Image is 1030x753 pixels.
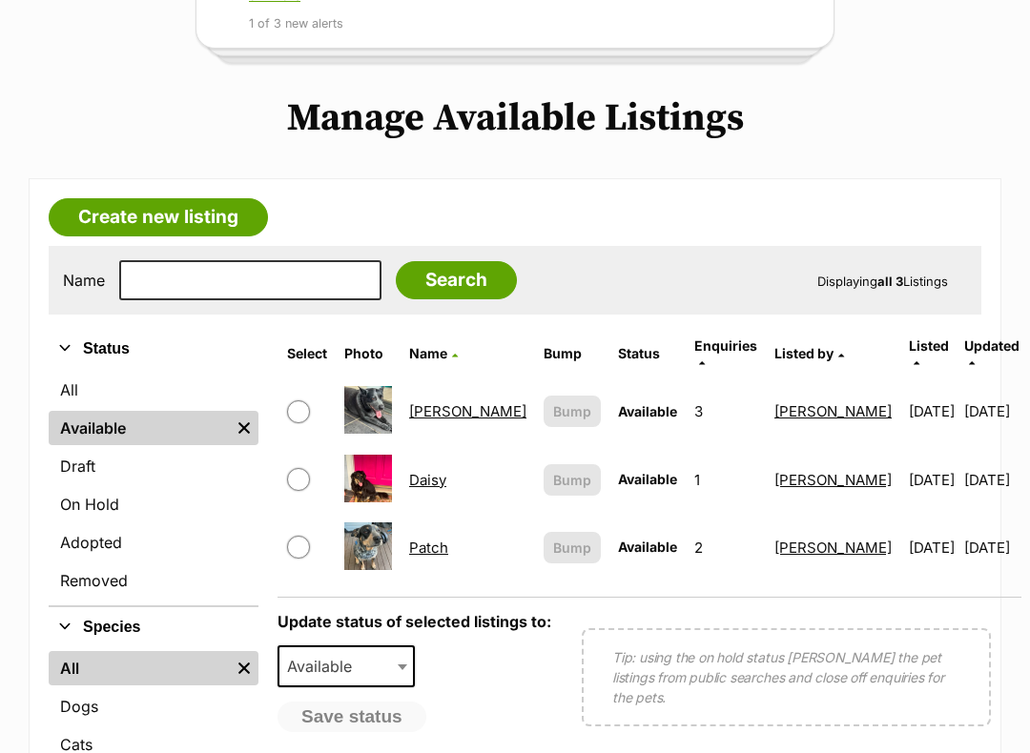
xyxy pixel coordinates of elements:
a: Remove filter [230,652,258,686]
span: Bump [553,471,591,491]
button: Bump [544,397,601,428]
a: Available [49,412,230,446]
a: Daisy [409,472,446,490]
td: [DATE] [964,516,1020,581]
th: Photo [337,332,400,377]
p: 1 of 3 new alerts [249,16,819,34]
span: Available [279,654,371,681]
a: [PERSON_NAME] [774,539,892,558]
a: Name [409,346,458,362]
a: Listed by [774,346,844,362]
a: [PERSON_NAME] [774,472,892,490]
a: Dogs [49,690,258,724]
input: Search [396,262,517,300]
td: [DATE] [901,379,962,445]
td: 3 [687,379,765,445]
a: Enquiries [694,338,757,370]
td: [DATE] [964,448,1020,514]
a: Listed [909,338,949,370]
td: [DATE] [901,448,962,514]
a: Create new listing [49,199,268,237]
span: Listed [909,338,949,355]
span: Listed by [774,346,834,362]
td: [DATE] [901,516,962,581]
button: Bump [544,465,601,497]
span: Available [618,539,677,556]
p: Tip: using the on hold status [PERSON_NAME] the pet listings from public searches and close off e... [612,648,960,708]
span: translation missing: en.admin.listings.index.attributes.enquiries [694,338,757,355]
span: Bump [553,539,591,559]
td: [DATE] [964,379,1020,445]
a: All [49,374,258,408]
td: 2 [687,516,765,581]
span: Available [618,404,677,420]
button: Species [49,616,258,641]
span: Updated [964,338,1020,355]
span: Displaying Listings [817,275,948,290]
a: Adopted [49,526,258,560]
th: Status [610,332,685,377]
span: Available [278,646,415,688]
a: On Hold [49,488,258,522]
th: Bump [536,332,608,377]
a: [PERSON_NAME] [409,403,526,421]
label: Name [63,273,105,290]
td: 1 [687,448,765,514]
button: Bump [544,533,601,564]
span: Bump [553,402,591,422]
a: Remove filter [230,412,258,446]
a: [PERSON_NAME] [774,403,892,421]
button: Status [49,337,258,362]
button: Save status [278,702,426,733]
span: Name [409,346,447,362]
span: Available [618,472,677,488]
strong: all 3 [877,275,903,290]
a: Updated [964,338,1020,370]
th: Select [279,332,335,377]
a: Patch [409,539,448,558]
a: Removed [49,564,258,599]
a: All [49,652,230,686]
div: Status [49,370,258,606]
a: Draft [49,450,258,484]
label: Update status of selected listings to: [278,613,551,632]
